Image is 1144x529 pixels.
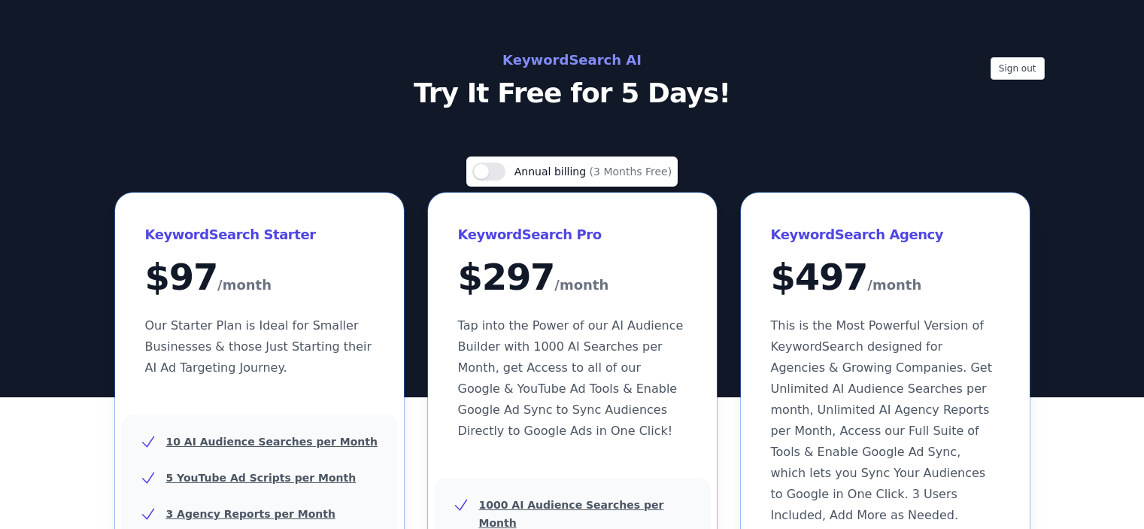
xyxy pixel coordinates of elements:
[145,259,374,297] div: $ 97
[145,223,374,247] h3: KeywordSearch Starter
[479,499,664,529] u: 1000 AI Audience Searches per Month
[217,273,272,297] span: /month
[514,166,590,178] span: Annual billing
[166,472,357,484] u: 5 YouTube Ad Scripts per Month
[458,223,687,247] h3: KeywordSearch Pro
[235,48,909,72] h2: KeywordSearch AI
[991,57,1045,80] button: Sign out
[771,223,1000,247] h3: KeywordSearch Agency
[771,318,992,522] span: This is the Most Powerful Version of KeywordSearch designed for Agencies & Growing Companies. Get...
[771,259,1000,297] div: $ 497
[590,166,672,178] span: (3 Months Free)
[166,436,378,448] u: 10 AI Audience Searches per Month
[554,273,608,297] span: /month
[166,508,335,520] u: 3 Agency Reports per Month
[867,273,921,297] span: /month
[235,78,909,108] p: Try It Free for 5 Days!
[458,318,684,438] span: Tap into the Power of our AI Audience Builder with 1000 AI Searches per Month, get Access to all ...
[145,318,372,375] span: Our Starter Plan is Ideal for Smaller Businesses & those Just Starting their AI Ad Targeting Jour...
[458,259,687,297] div: $ 297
